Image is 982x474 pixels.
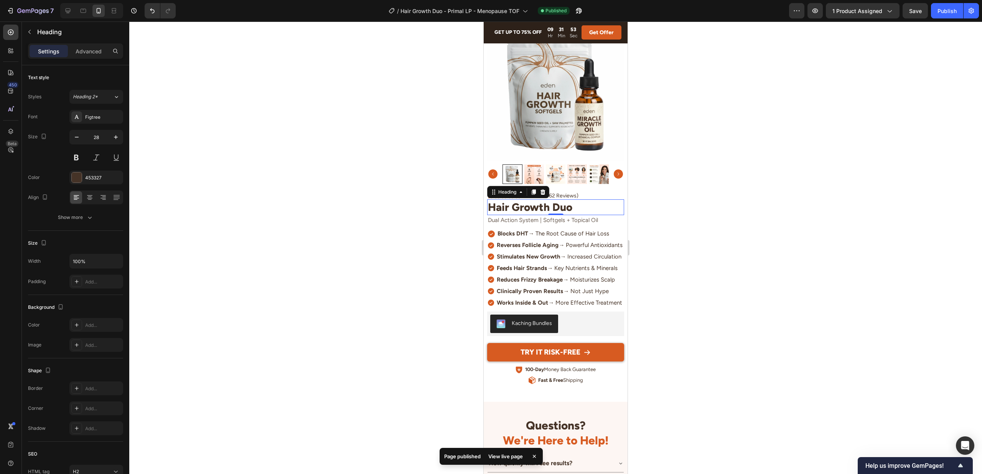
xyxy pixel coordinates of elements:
span: 1 product assigned [832,7,882,15]
div: Text style [28,74,49,81]
div: Size [28,238,48,249]
div: Image [28,341,41,348]
span: Help us improve GemPages! [865,462,956,469]
div: 450 [7,82,18,88]
div: Publish [938,7,957,15]
div: Border [28,385,43,392]
div: Font [28,113,38,120]
div: Align [28,192,49,203]
span: Heading 2* [73,93,98,100]
div: Add... [85,322,121,329]
div: Show more [58,214,94,221]
div: 453327 [85,174,121,181]
p: Settings [38,47,59,55]
span: Published [545,7,567,14]
div: SEO [28,451,37,457]
div: View live page [484,451,527,462]
div: Figtree [85,114,121,121]
span: Hair Growth Duo - Primal LP - Menopause TOF [400,7,519,15]
button: Heading 2* [69,90,123,104]
button: 7 [3,3,57,18]
button: Save [903,3,928,18]
div: Add... [85,405,121,412]
div: Beta [6,141,18,147]
div: Add... [85,425,121,432]
p: Heading [37,27,120,36]
div: Undo/Redo [145,3,176,18]
button: 1 product assigned [826,3,900,18]
div: Width [28,258,41,265]
iframe: Design area [484,22,628,474]
div: Background [28,302,65,313]
button: Show more [28,210,123,224]
div: Add... [85,342,121,349]
div: Shape [28,366,53,376]
div: Size [28,132,48,142]
button: Show survey - Help us improve GemPages! [865,461,965,470]
div: Add... [85,278,121,285]
p: 7 [50,6,54,15]
div: Color [28,174,40,181]
div: Open Intercom Messenger [956,436,974,455]
span: / [397,7,399,15]
div: Styles [28,93,41,100]
button: Publish [931,3,963,18]
span: Save [909,8,922,14]
p: Page published [444,452,481,460]
div: Shadow [28,425,46,432]
div: Padding [28,278,46,285]
div: Corner [28,405,43,412]
div: Add... [85,385,121,392]
div: Color [28,322,40,328]
p: Advanced [76,47,102,55]
input: Auto [70,254,123,268]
